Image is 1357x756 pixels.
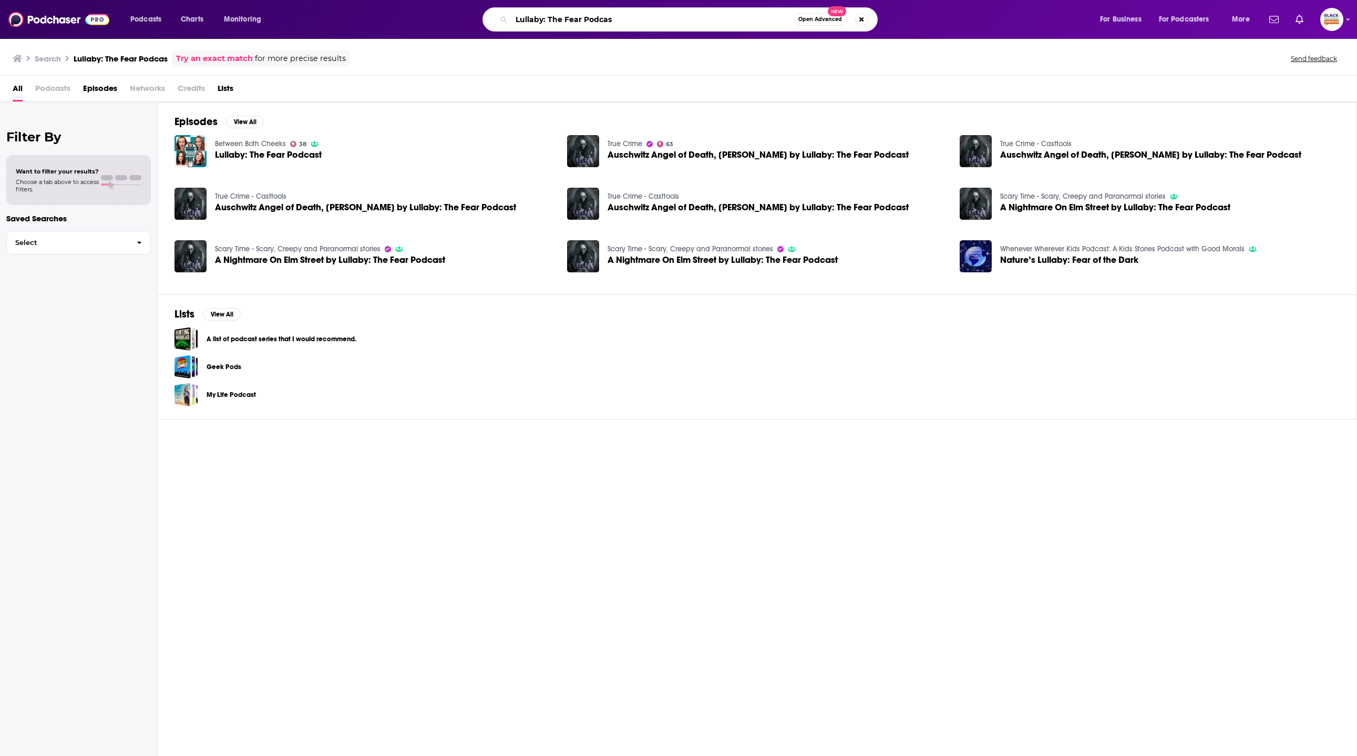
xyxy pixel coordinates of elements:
[666,142,673,147] span: 63
[1000,150,1301,159] span: Auschwitz Angel of Death, [PERSON_NAME] by Lullaby: The Fear Podcast
[174,135,207,167] img: Lullaby: The Fear Podcast
[567,135,599,167] img: Auschwitz Angel of Death, Josef Mengele by Lullaby: The Fear Podcast
[174,115,218,128] h2: Episodes
[218,80,233,101] a: Lists
[217,11,275,28] button: open menu
[255,53,346,65] span: for more precise results
[1152,11,1225,28] button: open menu
[224,12,261,27] span: Monitoring
[657,141,674,147] a: 63
[567,240,599,272] img: A Nightmare On Elm Street by Lullaby: The Fear Podcast
[567,188,599,220] img: Auschwitz Angel of Death, Josef Mengele by Lullaby: The Fear Podcast
[174,383,198,406] a: My Life Podcast
[1093,11,1155,28] button: open menu
[1232,12,1250,27] span: More
[123,11,175,28] button: open menu
[1000,192,1166,201] a: Scary Time - Scary, Creepy and Paranormal stories
[215,139,286,148] a: Between Both Cheeks
[7,239,128,246] span: Select
[174,355,198,379] a: Geek Pods
[1159,12,1209,27] span: For Podcasters
[1000,139,1072,148] a: True Crime - Casttools
[176,53,253,65] a: Try an exact match
[130,80,165,101] span: Networks
[960,188,992,220] img: A Nightmare On Elm Street by Lullaby: The Fear Podcast
[960,135,992,167] img: Auschwitz Angel of Death, Josef Mengele by Lullaby: The Fear Podcast
[6,129,151,145] h2: Filter By
[174,308,241,321] a: ListsView All
[215,203,516,212] span: Auschwitz Angel of Death, [PERSON_NAME] by Lullaby: The Fear Podcast
[1000,256,1138,264] a: Nature’s Lullaby: Fear of the Dark
[1100,12,1142,27] span: For Business
[207,389,256,401] a: My Life Podcast
[215,192,286,201] a: True Crime - Casttools
[1000,203,1230,212] a: A Nightmare On Elm Street by Lullaby: The Fear Podcast
[1288,54,1340,63] button: Send feedback
[207,361,241,373] a: Geek Pods
[207,333,356,345] a: A list of podcast series that I would recommend.
[215,203,516,212] a: Auschwitz Angel of Death, Josef Mengele by Lullaby: The Fear Podcast
[35,80,70,101] span: Podcasts
[1000,150,1301,159] a: Auschwitz Angel of Death, Josef Mengele by Lullaby: The Fear Podcast
[16,178,99,193] span: Choose a tab above to access filters.
[608,150,909,159] a: Auschwitz Angel of Death, Josef Mengele by Lullaby: The Fear Podcast
[6,213,151,223] p: Saved Searches
[74,54,168,64] h3: Lullaby: The Fear Podcas
[203,308,241,321] button: View All
[8,9,109,29] img: Podchaser - Follow, Share and Rate Podcasts
[174,115,264,128] a: EpisodesView All
[174,327,198,351] a: A list of podcast series that I would recommend.
[608,203,909,212] span: Auschwitz Angel of Death, [PERSON_NAME] by Lullaby: The Fear Podcast
[492,7,888,32] div: Search podcasts, credits, & more...
[83,80,117,101] a: Episodes
[6,231,151,254] button: Select
[960,240,992,272] img: Nature’s Lullaby: Fear of the Dark
[174,11,210,28] a: Charts
[1000,244,1245,253] a: Whenever Wherever Kids Podcast: A Kids Stories Podcast with Good Morals
[608,256,838,264] a: A Nightmare On Elm Street by Lullaby: The Fear Podcast
[215,150,322,159] a: Lullaby: The Fear Podcast
[511,11,794,28] input: Search podcasts, credits, & more...
[1225,11,1263,28] button: open menu
[608,244,773,253] a: Scary Time - Scary, Creepy and Paranormal stories
[215,244,381,253] a: Scary Time - Scary, Creepy and Paranormal stories
[178,80,205,101] span: Credits
[1320,8,1343,31] span: Logged in as blackpodcastingawards
[608,150,909,159] span: Auschwitz Angel of Death, [PERSON_NAME] by Lullaby: The Fear Podcast
[174,188,207,220] img: Auschwitz Angel of Death, Josef Mengele by Lullaby: The Fear Podcast
[13,80,23,101] a: All
[181,12,203,27] span: Charts
[1291,11,1308,28] a: Show notifications dropdown
[608,139,642,148] a: True Crime
[35,54,61,64] h3: Search
[290,141,307,147] a: 38
[215,256,445,264] a: A Nightmare On Elm Street by Lullaby: The Fear Podcast
[299,142,306,147] span: 38
[16,168,99,175] span: Want to filter your results?
[1320,8,1343,31] button: Show profile menu
[174,240,207,272] img: A Nightmare On Elm Street by Lullaby: The Fear Podcast
[174,308,194,321] h2: Lists
[1320,8,1343,31] img: User Profile
[798,17,842,22] span: Open Advanced
[608,192,679,201] a: True Crime - Casttools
